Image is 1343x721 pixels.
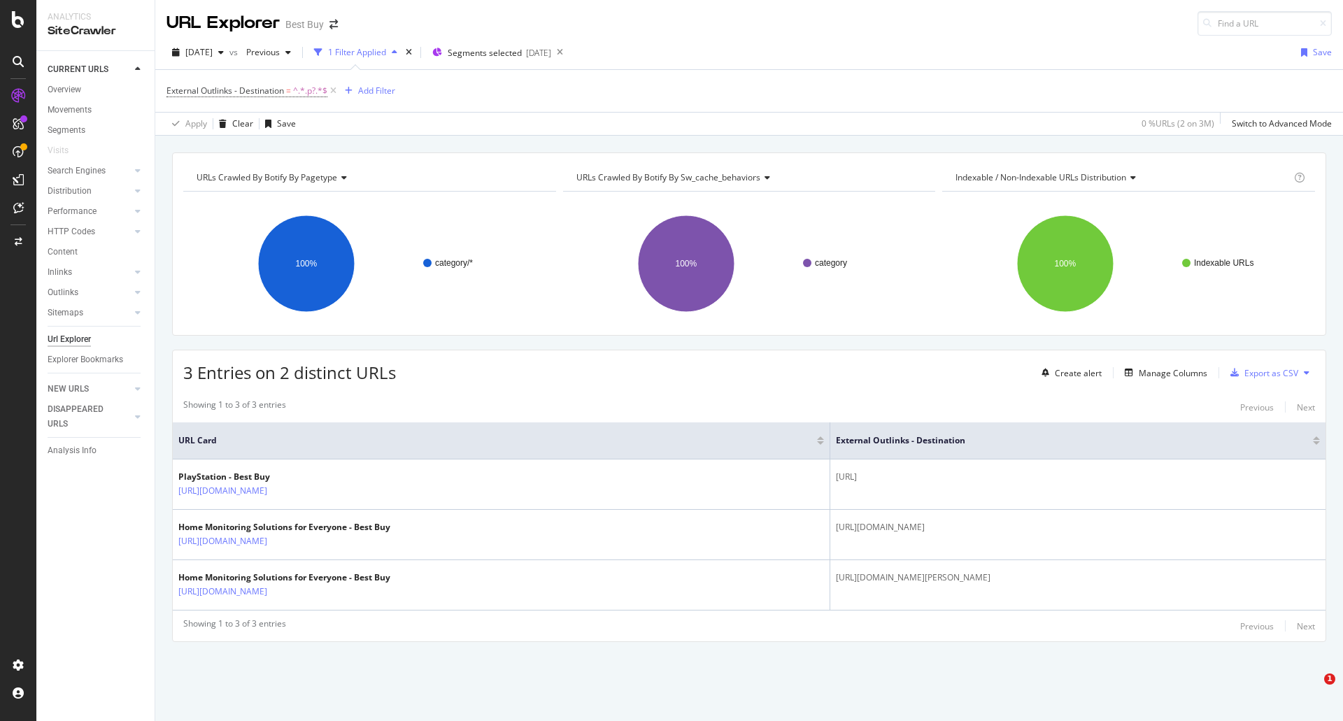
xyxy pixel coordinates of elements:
[48,123,85,138] div: Segments
[48,184,131,199] a: Distribution
[358,85,395,97] div: Add Filter
[435,258,473,268] text: category/*
[277,117,296,129] div: Save
[1232,117,1332,129] div: Switch to Advanced Mode
[1297,618,1315,634] button: Next
[329,20,338,29] div: arrow-right-arrow-left
[955,171,1126,183] span: Indexable / Non-Indexable URLs distribution
[1139,367,1207,379] div: Manage Columns
[166,113,207,135] button: Apply
[1297,399,1315,415] button: Next
[836,521,1320,534] div: [URL][DOMAIN_NAME]
[48,83,81,97] div: Overview
[328,46,386,58] div: 1 Filter Applied
[48,245,78,259] div: Content
[427,41,551,64] button: Segments selected[DATE]
[183,399,286,415] div: Showing 1 to 3 of 3 entries
[1240,399,1274,415] button: Previous
[178,484,267,498] a: [URL][DOMAIN_NAME]
[1142,117,1214,129] div: 0 % URLs ( 2 on 3M )
[48,352,145,367] a: Explorer Bookmarks
[48,285,131,300] a: Outlinks
[48,245,145,259] a: Content
[285,17,324,31] div: Best Buy
[1244,367,1298,379] div: Export as CSV
[178,471,328,483] div: PlayStation - Best Buy
[48,103,145,117] a: Movements
[48,143,69,158] div: Visits
[448,47,522,59] span: Segments selected
[48,352,123,367] div: Explorer Bookmarks
[48,204,97,219] div: Performance
[178,534,267,548] a: [URL][DOMAIN_NAME]
[48,382,131,397] a: NEW URLS
[296,259,318,269] text: 100%
[178,571,390,584] div: Home Monitoring Solutions for Everyone - Best Buy
[48,184,92,199] div: Distribution
[1225,362,1298,384] button: Export as CSV
[48,62,131,77] a: CURRENT URLS
[48,83,145,97] a: Overview
[286,85,291,97] span: =
[1055,367,1102,379] div: Create alert
[213,113,253,135] button: Clear
[1297,620,1315,632] div: Next
[48,306,83,320] div: Sitemaps
[166,11,280,35] div: URL Explorer
[308,41,403,64] button: 1 Filter Applied
[339,83,395,99] button: Add Filter
[48,204,131,219] a: Performance
[48,143,83,158] a: Visits
[48,164,106,178] div: Search Engines
[194,166,543,189] h4: URLs Crawled By Botify By pagetype
[48,402,131,431] a: DISAPPEARED URLS
[185,117,207,129] div: Apply
[183,618,286,634] div: Showing 1 to 3 of 3 entries
[48,224,131,239] a: HTTP Codes
[48,11,143,23] div: Analytics
[1240,401,1274,413] div: Previous
[1198,11,1332,36] input: Find a URL
[48,62,108,77] div: CURRENT URLS
[836,434,1292,447] span: External Outlinks - Destination
[48,332,145,347] a: Url Explorer
[1240,618,1274,634] button: Previous
[48,265,72,280] div: Inlinks
[526,47,551,59] div: [DATE]
[48,285,78,300] div: Outlinks
[232,117,253,129] div: Clear
[229,46,241,58] span: vs
[48,23,143,39] div: SiteCrawler
[1297,401,1315,413] div: Next
[48,443,97,458] div: Analysis Info
[563,203,936,324] svg: A chart.
[836,571,1320,584] div: [URL][DOMAIN_NAME][PERSON_NAME]
[166,41,229,64] button: [DATE]
[197,171,337,183] span: URLs Crawled By Botify By pagetype
[1295,41,1332,64] button: Save
[48,265,131,280] a: Inlinks
[1313,46,1332,58] div: Save
[1295,673,1329,707] iframe: Intercom live chat
[241,46,280,58] span: Previous
[48,103,92,117] div: Movements
[166,85,284,97] span: External Outlinks - Destination
[836,471,1320,483] div: [URL]
[178,434,813,447] span: URL Card
[576,171,760,183] span: URLs Crawled By Botify By sw_cache_behaviors
[1226,113,1332,135] button: Switch to Advanced Mode
[183,203,556,324] svg: A chart.
[675,259,697,269] text: 100%
[48,332,91,347] div: Url Explorer
[48,123,145,138] a: Segments
[1324,673,1335,685] span: 1
[48,164,131,178] a: Search Engines
[48,306,131,320] a: Sitemaps
[942,203,1315,324] svg: A chart.
[1194,258,1253,268] text: Indexable URLs
[1119,364,1207,381] button: Manage Columns
[48,382,89,397] div: NEW URLS
[185,46,213,58] span: 2025 Aug. 26th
